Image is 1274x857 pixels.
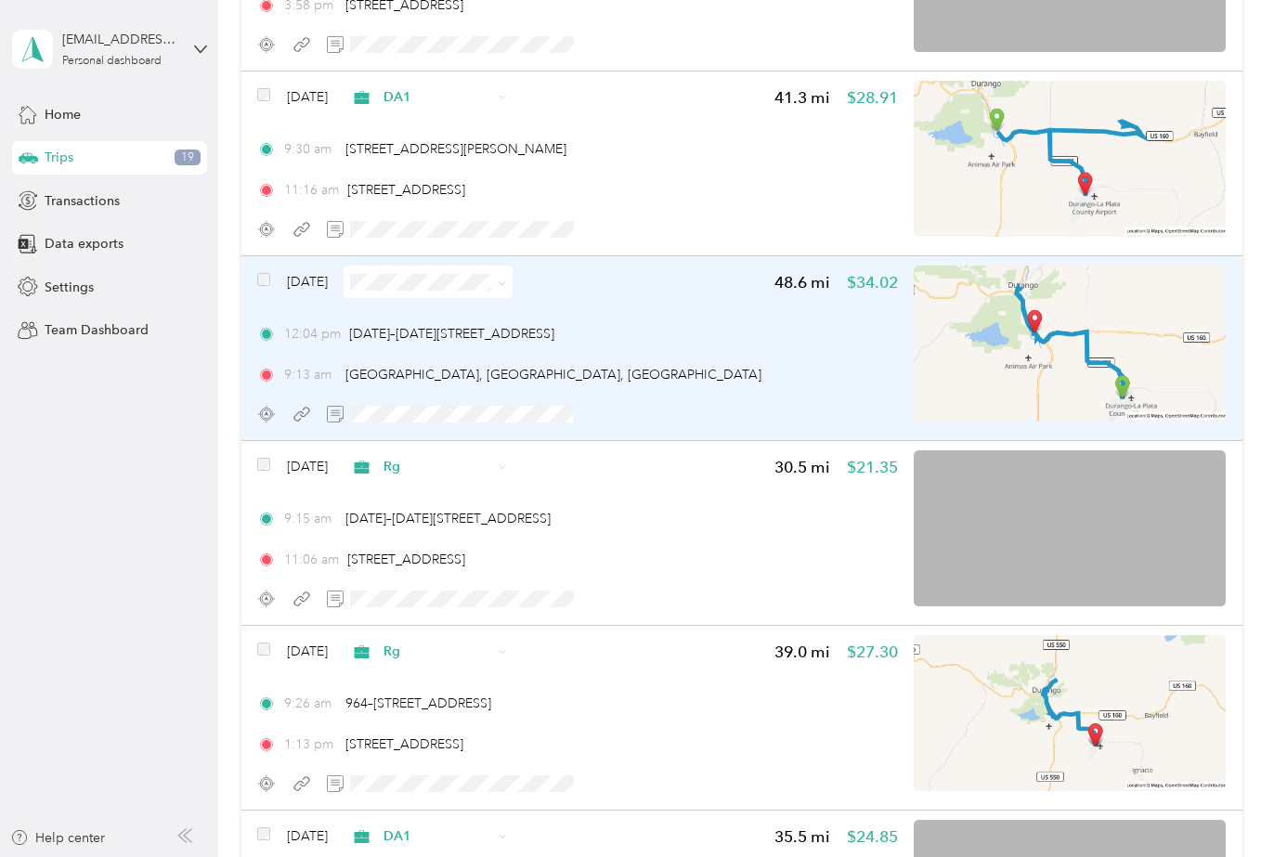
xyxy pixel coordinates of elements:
span: 1:13 pm [284,734,337,754]
span: 48.6 mi [774,271,830,294]
span: [STREET_ADDRESS][PERSON_NAME] [345,141,566,157]
span: [DATE] [287,87,328,107]
div: [EMAIL_ADDRESS][DOMAIN_NAME] [62,30,178,49]
img: minimap [914,81,1226,237]
span: 9:30 am [284,139,337,159]
span: 11:06 am [284,550,339,569]
span: 12:04 pm [284,324,341,344]
span: $34.02 [847,271,898,294]
span: Home [45,105,81,124]
span: [DATE] [287,272,328,292]
img: minimap [914,266,1226,422]
span: [STREET_ADDRESS] [347,182,465,198]
span: 19 [175,149,201,166]
span: DA1 [383,826,492,846]
span: [DATE]–[DATE][STREET_ADDRESS] [345,511,551,526]
span: 9:26 am [284,694,337,713]
span: DA1 [383,87,492,107]
span: $24.85 [847,825,898,849]
span: [DATE] [287,826,328,846]
span: 9:13 am [284,365,337,384]
span: $27.30 [847,641,898,664]
span: Team Dashboard [45,320,149,340]
div: Personal dashboard [62,56,162,67]
span: 41.3 mi [774,86,830,110]
span: [DATE] [287,642,328,661]
span: 30.5 mi [774,456,830,479]
span: [STREET_ADDRESS] [347,552,465,567]
span: [DATE] [287,457,328,476]
span: 39.0 mi [774,641,830,664]
span: Settings [45,278,94,297]
span: Transactions [45,191,120,211]
span: $28.91 [847,86,898,110]
span: Rg [383,642,492,661]
span: Data exports [45,234,123,253]
span: [STREET_ADDRESS] [345,736,463,752]
span: 11:16 am [284,180,339,200]
span: 964–[STREET_ADDRESS] [345,695,491,711]
span: $21.35 [847,456,898,479]
span: 9:15 am [284,509,337,528]
img: minimap [914,635,1226,791]
span: Rg [383,457,492,476]
span: Trips [45,148,73,167]
span: 35.5 mi [774,825,830,849]
span: [GEOGRAPHIC_DATA], [GEOGRAPHIC_DATA], [GEOGRAPHIC_DATA] [345,367,761,383]
img: minimap [914,450,1226,606]
iframe: Everlance-gr Chat Button Frame [1170,753,1274,857]
span: [DATE]–[DATE][STREET_ADDRESS] [349,326,554,342]
button: Help center [10,828,105,848]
